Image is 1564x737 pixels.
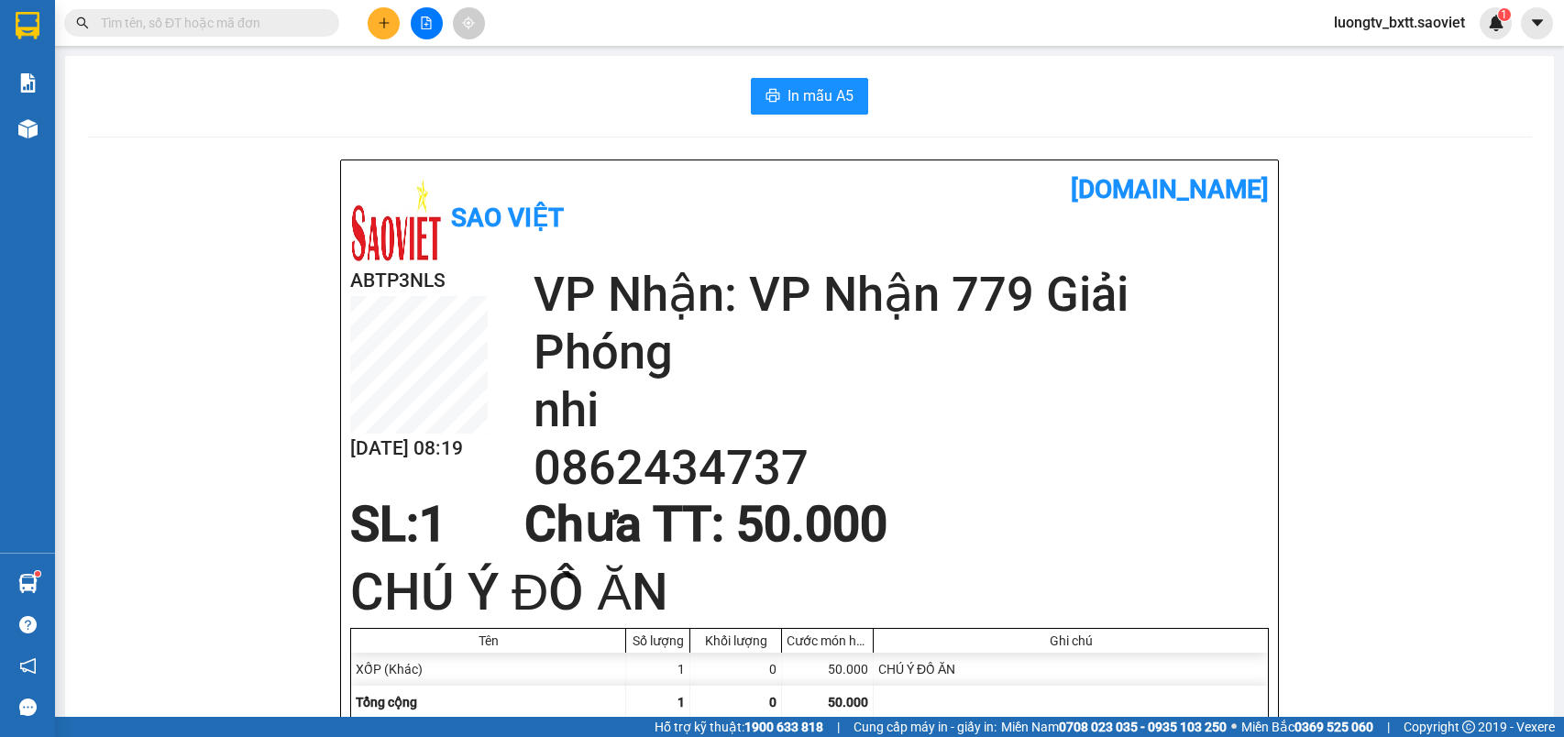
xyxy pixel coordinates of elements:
span: search [76,16,89,29]
img: solution-icon [18,73,38,93]
span: question-circle [19,616,37,633]
div: Khối lượng [695,633,776,648]
span: ⚪️ [1231,723,1237,731]
span: luongtv_bxtt.saoviet [1319,11,1480,34]
div: Số lượng [631,633,685,648]
span: Tổng cộng [356,695,417,709]
strong: 1900 633 818 [744,720,823,734]
span: aim [462,16,475,29]
span: caret-down [1529,15,1546,31]
span: file-add [420,16,433,29]
input: Tìm tên, số ĐT hoặc mã đơn [101,13,317,33]
span: Miền Bắc [1241,717,1373,737]
img: logo-vxr [16,12,39,39]
span: Cung cấp máy in - giấy in: [854,717,997,737]
h2: nhi [534,381,1269,439]
div: CHÚ Ý ĐỒ ĂN [874,653,1268,686]
span: 1 [419,496,446,553]
h2: ABTP3NLS [350,266,488,296]
img: warehouse-icon [18,574,38,593]
span: notification [19,657,37,675]
h2: 0862434737 [534,439,1269,497]
div: Tên [356,633,621,648]
span: SL: [350,496,419,553]
div: 50.000 [782,653,874,686]
div: XỐP (Khác) [351,653,626,686]
div: Cước món hàng [787,633,868,648]
span: 1 [677,695,685,709]
h2: [DATE] 08:19 [350,434,488,464]
span: Hỗ trợ kỹ thuật: [655,717,823,737]
span: 1 [1501,8,1507,21]
div: 0 [690,653,782,686]
b: [DOMAIN_NAME] [1071,174,1269,204]
strong: 0369 525 060 [1294,720,1373,734]
button: aim [453,7,485,39]
sup: 1 [35,571,40,577]
span: Miền Nam [1001,717,1227,737]
strong: 0708 023 035 - 0935 103 250 [1059,720,1227,734]
div: 1 [626,653,690,686]
sup: 1 [1498,8,1511,21]
span: 50.000 [828,695,868,709]
span: | [1387,717,1390,737]
span: copyright [1462,720,1475,733]
b: Sao Việt [451,203,564,233]
h2: VP Nhận: VP Nhận 779 Giải Phóng [534,266,1269,381]
span: message [19,698,37,716]
button: plus [368,7,400,39]
h1: CHÚ Ý ĐỒ ĂN [350,556,1269,628]
button: printerIn mẫu A5 [751,78,868,115]
span: In mẫu A5 [788,84,854,107]
div: Ghi chú [878,633,1263,648]
span: 0 [769,695,776,709]
span: plus [378,16,391,29]
button: caret-down [1521,7,1553,39]
img: warehouse-icon [18,119,38,138]
img: icon-new-feature [1488,15,1504,31]
div: Chưa TT : 50.000 [513,497,898,552]
span: | [837,717,840,737]
button: file-add [411,7,443,39]
img: logo.jpg [350,174,442,266]
span: printer [765,88,780,105]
